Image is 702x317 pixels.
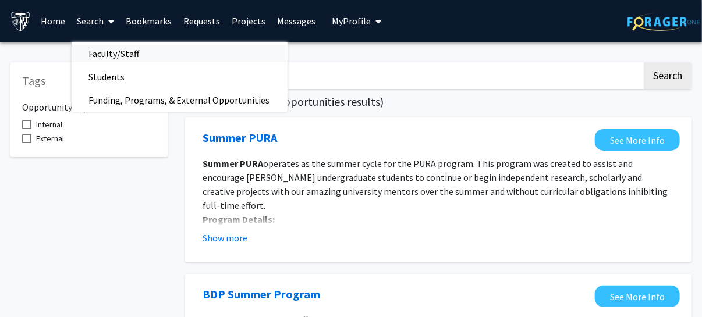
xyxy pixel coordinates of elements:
span: Faculty/Staff [72,42,157,65]
a: Opens in a new tab [203,129,277,147]
span: My Profile [332,15,371,27]
a: Opens in a new tab [595,129,680,151]
span: External [36,131,64,145]
h6: Opportunity Type [22,92,156,113]
a: Projects [226,1,272,41]
a: Opens in a new tab [595,286,680,307]
img: ForagerOne Logo [627,13,700,31]
strong: Summer PURA [203,158,263,169]
a: Funding, Programs, & External Opportunities [72,91,288,109]
a: Search [72,1,120,41]
span: Funding, Programs, & External Opportunities [72,88,288,112]
input: Search Keywords [185,62,642,89]
img: Johns Hopkins University Logo [10,11,31,31]
strong: Program Details: [203,213,275,225]
iframe: Chat [9,265,49,308]
h5: Page of ( total opportunities results) [185,95,692,109]
a: Faculty/Staff [72,45,288,62]
a: Messages [272,1,322,41]
a: Opens in a new tab [203,286,320,303]
a: Bookmarks [120,1,178,41]
h5: Tags [22,74,156,88]
button: Show more [203,231,247,245]
span: operates as the summer cycle for the PURA program. This program was created to assist and encoura... [203,158,668,211]
button: Search [644,62,692,89]
span: Students [72,65,143,88]
a: Requests [178,1,226,41]
span: Internal [36,117,62,131]
a: Home [36,1,72,41]
a: Students [72,68,288,86]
